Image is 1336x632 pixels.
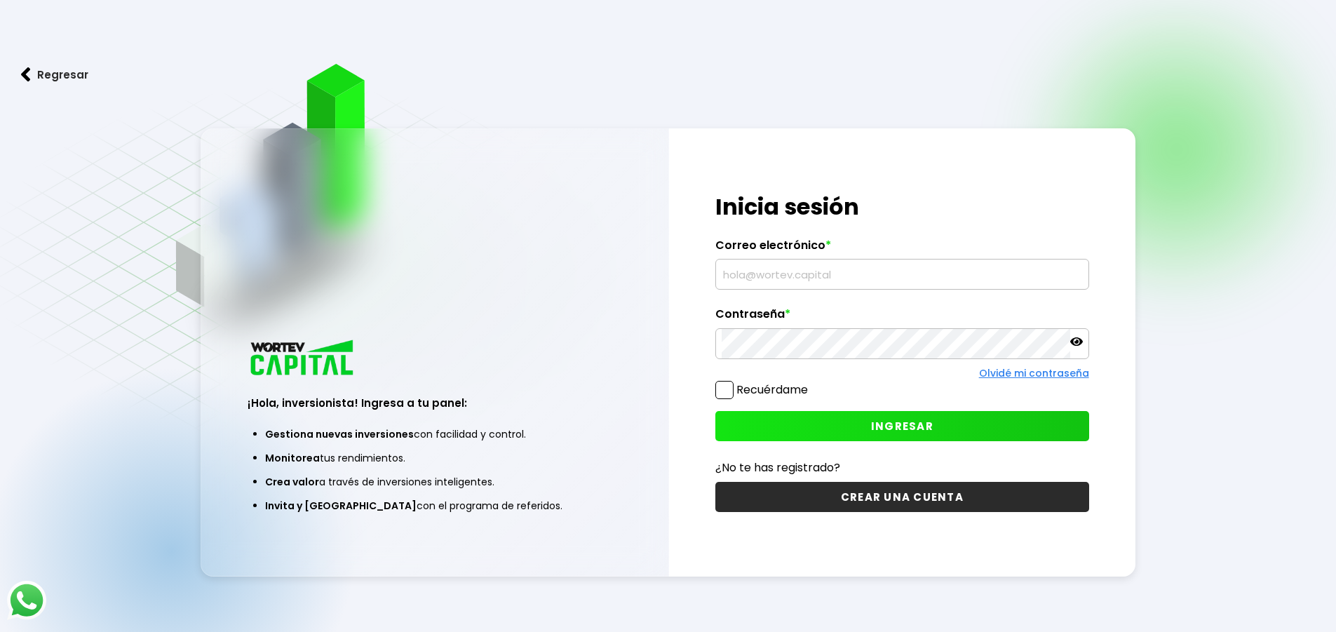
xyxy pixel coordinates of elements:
button: INGRESAR [715,411,1089,441]
span: Monitorea [265,451,320,465]
img: logos_whatsapp-icon.242b2217.svg [7,581,46,620]
h3: ¡Hola, inversionista! Ingresa a tu panel: [248,395,621,411]
span: Gestiona nuevas inversiones [265,427,414,441]
label: Correo electrónico [715,238,1089,260]
li: con facilidad y control. [265,422,604,446]
p: ¿No te has registrado? [715,459,1089,476]
li: a través de inversiones inteligentes. [265,470,604,494]
input: hola@wortev.capital [722,260,1083,289]
label: Recuérdame [736,382,808,398]
a: ¿No te has registrado?CREAR UNA CUENTA [715,459,1089,512]
button: CREAR UNA CUENTA [715,482,1089,512]
li: tus rendimientos. [265,446,604,470]
span: INGRESAR [871,419,933,433]
span: Invita y [GEOGRAPHIC_DATA] [265,499,417,513]
label: Contraseña [715,307,1089,328]
img: flecha izquierda [21,67,31,82]
a: Olvidé mi contraseña [979,366,1089,380]
li: con el programa de referidos. [265,494,604,518]
span: Crea valor [265,475,319,489]
img: logo_wortev_capital [248,338,358,379]
h1: Inicia sesión [715,190,1089,224]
